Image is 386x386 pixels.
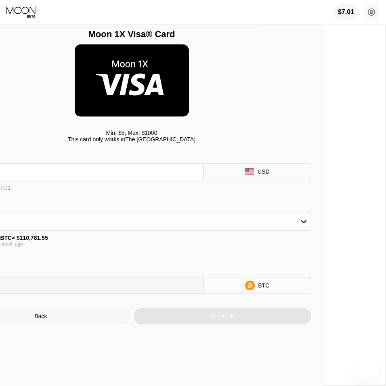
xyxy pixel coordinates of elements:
[338,8,354,16] div: $7.01
[258,282,269,289] div: BTC
[106,130,157,136] div: Min: $ 5 , Max: $ 1000
[68,136,195,143] div: This card only works in The [GEOGRAPHIC_DATA]
[34,313,47,319] div: Back
[334,4,359,20] div: $7.01
[258,168,270,175] div: USD
[354,354,380,380] iframe: Button to launch messaging window, conversation in progress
